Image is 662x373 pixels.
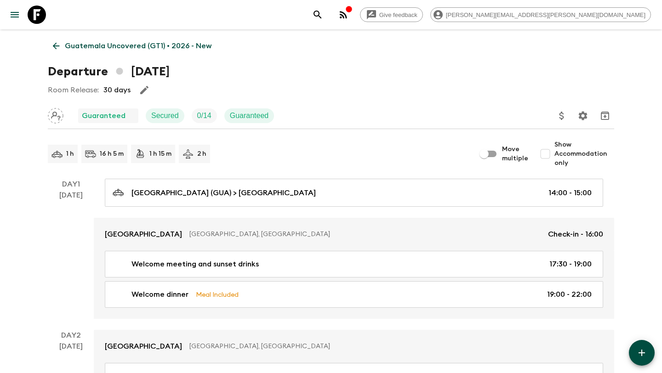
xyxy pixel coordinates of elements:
button: Settings [574,107,592,125]
p: [GEOGRAPHIC_DATA], [GEOGRAPHIC_DATA] [189,230,541,239]
p: [GEOGRAPHIC_DATA] (GUA) > [GEOGRAPHIC_DATA] [131,187,316,198]
button: Archive (Completed, Cancelled or Unsynced Departures only) [596,107,614,125]
p: [GEOGRAPHIC_DATA] [105,229,182,240]
button: menu [6,6,24,24]
span: Assign pack leader [48,111,63,118]
span: Give feedback [374,11,422,18]
a: [GEOGRAPHIC_DATA] (GUA) > [GEOGRAPHIC_DATA]14:00 - 15:00 [105,179,603,207]
p: 0 / 14 [197,110,211,121]
p: 1 h [66,149,74,158]
p: Day 2 [48,330,94,341]
p: Guatemala Uncovered (GT1) • 2026 - New [65,40,211,51]
p: 2 h [197,149,206,158]
button: search adventures [308,6,327,24]
p: Check-in - 16:00 [548,229,603,240]
a: [GEOGRAPHIC_DATA][GEOGRAPHIC_DATA], [GEOGRAPHIC_DATA] [94,330,614,363]
p: 17:30 - 19:00 [549,259,592,270]
p: Secured [151,110,179,121]
p: Guaranteed [230,110,269,121]
p: 1 h 15 m [149,149,171,158]
p: Room Release: [48,85,99,96]
p: 14:00 - 15:00 [548,187,592,198]
p: 30 days [103,85,131,96]
p: [GEOGRAPHIC_DATA], [GEOGRAPHIC_DATA] [189,342,596,351]
a: Give feedback [360,7,423,22]
a: Welcome dinnerMeal Included19:00 - 22:00 [105,281,603,308]
span: Move multiple [502,145,529,163]
a: Welcome meeting and sunset drinks17:30 - 19:00 [105,251,603,277]
p: Welcome dinner [131,289,188,300]
div: [DATE] [59,190,83,319]
p: 16 h 5 m [100,149,124,158]
div: Trip Fill [192,108,217,123]
a: Guatemala Uncovered (GT1) • 2026 - New [48,37,217,55]
p: Welcome meeting and sunset drinks [131,259,259,270]
span: Show Accommodation only [554,140,614,168]
p: Day 1 [48,179,94,190]
div: [PERSON_NAME][EMAIL_ADDRESS][PERSON_NAME][DOMAIN_NAME] [430,7,651,22]
h1: Departure [DATE] [48,62,170,81]
div: Secured [146,108,184,123]
p: 19:00 - 22:00 [547,289,592,300]
p: [GEOGRAPHIC_DATA] [105,341,182,352]
span: [PERSON_NAME][EMAIL_ADDRESS][PERSON_NAME][DOMAIN_NAME] [441,11,651,18]
p: Guaranteed [82,110,126,121]
a: [GEOGRAPHIC_DATA][GEOGRAPHIC_DATA], [GEOGRAPHIC_DATA]Check-in - 16:00 [94,218,614,251]
button: Update Price, Early Bird Discount and Costs [553,107,571,125]
p: Meal Included [196,289,239,300]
